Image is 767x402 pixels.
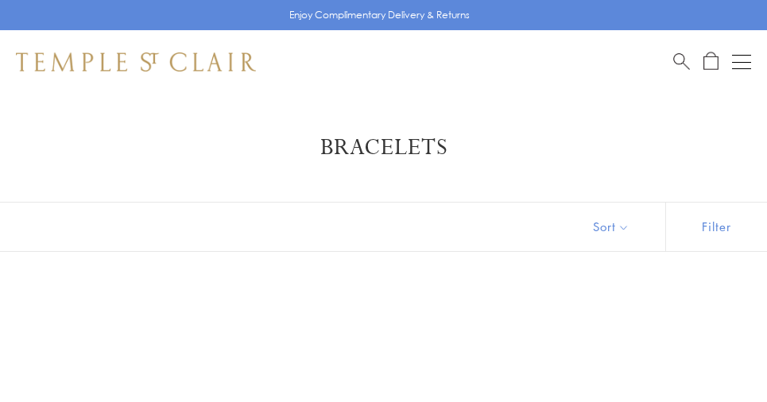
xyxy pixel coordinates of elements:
[732,52,751,72] button: Open navigation
[673,52,690,72] a: Search
[40,133,727,162] h1: Bracelets
[16,52,256,72] img: Temple St. Clair
[665,203,767,251] button: Show filters
[703,52,719,72] a: Open Shopping Bag
[557,203,665,251] button: Show sort by
[289,7,470,23] p: Enjoy Complimentary Delivery & Returns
